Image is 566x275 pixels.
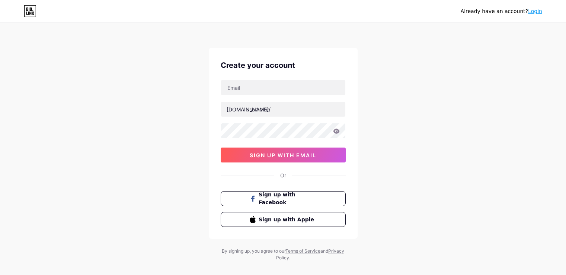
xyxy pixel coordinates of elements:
div: Or [280,171,286,179]
input: username [221,102,345,117]
button: Sign up with Apple [221,212,346,227]
div: Already have an account? [461,7,542,15]
span: sign up with email [250,152,316,158]
button: sign up with email [221,148,346,162]
div: By signing up, you agree to our and . [220,248,346,261]
button: Sign up with Facebook [221,191,346,206]
a: Terms of Service [285,248,320,254]
input: Email [221,80,345,95]
div: [DOMAIN_NAME]/ [227,105,271,113]
span: Sign up with Facebook [259,191,316,206]
a: Login [528,8,542,14]
div: Create your account [221,60,346,71]
span: Sign up with Apple [259,216,316,224]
